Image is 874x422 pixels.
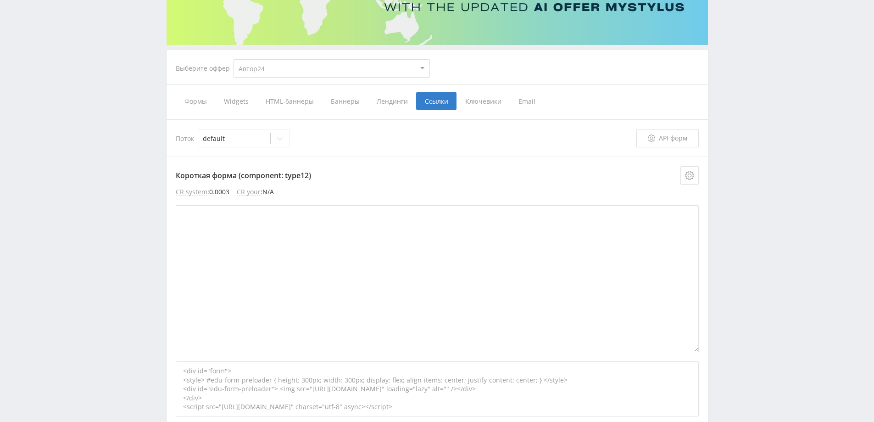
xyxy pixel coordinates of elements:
span: HTML-баннеры [257,92,322,110]
p: Короткая форма (component: type12) [176,166,699,185]
span: Email [510,92,544,110]
div: <div id="form"> <style> #edu-form-preloader { height: 300px; width: 300px; display: flex; align-i... [176,361,699,416]
a: API форм [636,129,699,147]
span: Ключевики [456,92,510,110]
span: Лендинги [368,92,416,110]
span: API форм [659,135,687,142]
span: Widgets [215,92,257,110]
span: Баннеры [322,92,368,110]
span: CR your [237,188,261,196]
div: Выберите оффер [176,65,234,72]
span: Формы [176,92,215,110]
li: : N/A [237,188,274,196]
div: Поток [176,129,636,147]
span: Ссылки [416,92,456,110]
li: : 0.0003 [176,188,229,196]
span: CR system [176,188,207,196]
